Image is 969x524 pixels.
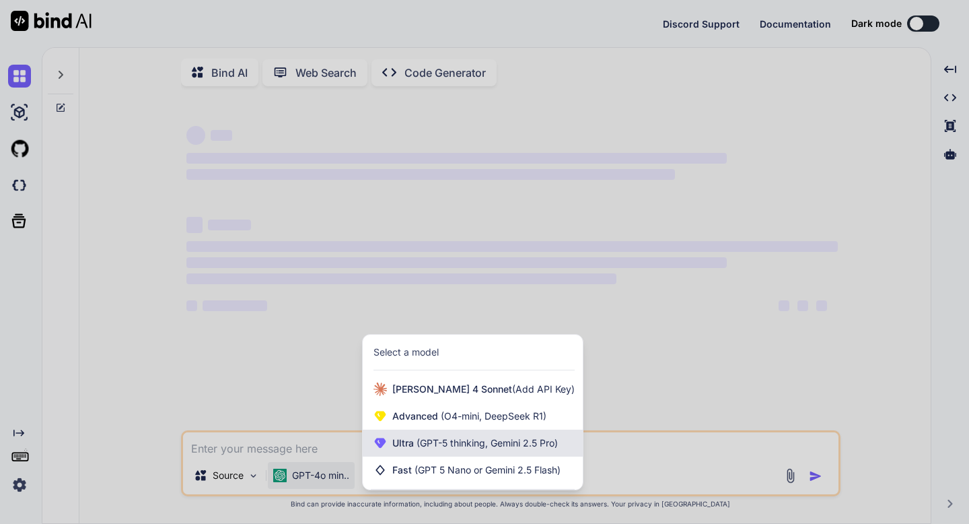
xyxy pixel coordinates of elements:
[392,436,558,450] span: Ultra
[392,383,575,396] span: [PERSON_NAME] 4 Sonnet
[414,437,558,449] span: (GPT-5 thinking, Gemini 2.5 Pro)
[512,383,575,395] span: (Add API Key)
[415,464,561,476] span: (GPT 5 Nano or Gemini 2.5 Flash)
[373,346,439,359] div: Select a model
[392,463,561,477] span: Fast
[438,410,546,422] span: (O4-mini, DeepSeek R1)
[392,410,546,423] span: Advanced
